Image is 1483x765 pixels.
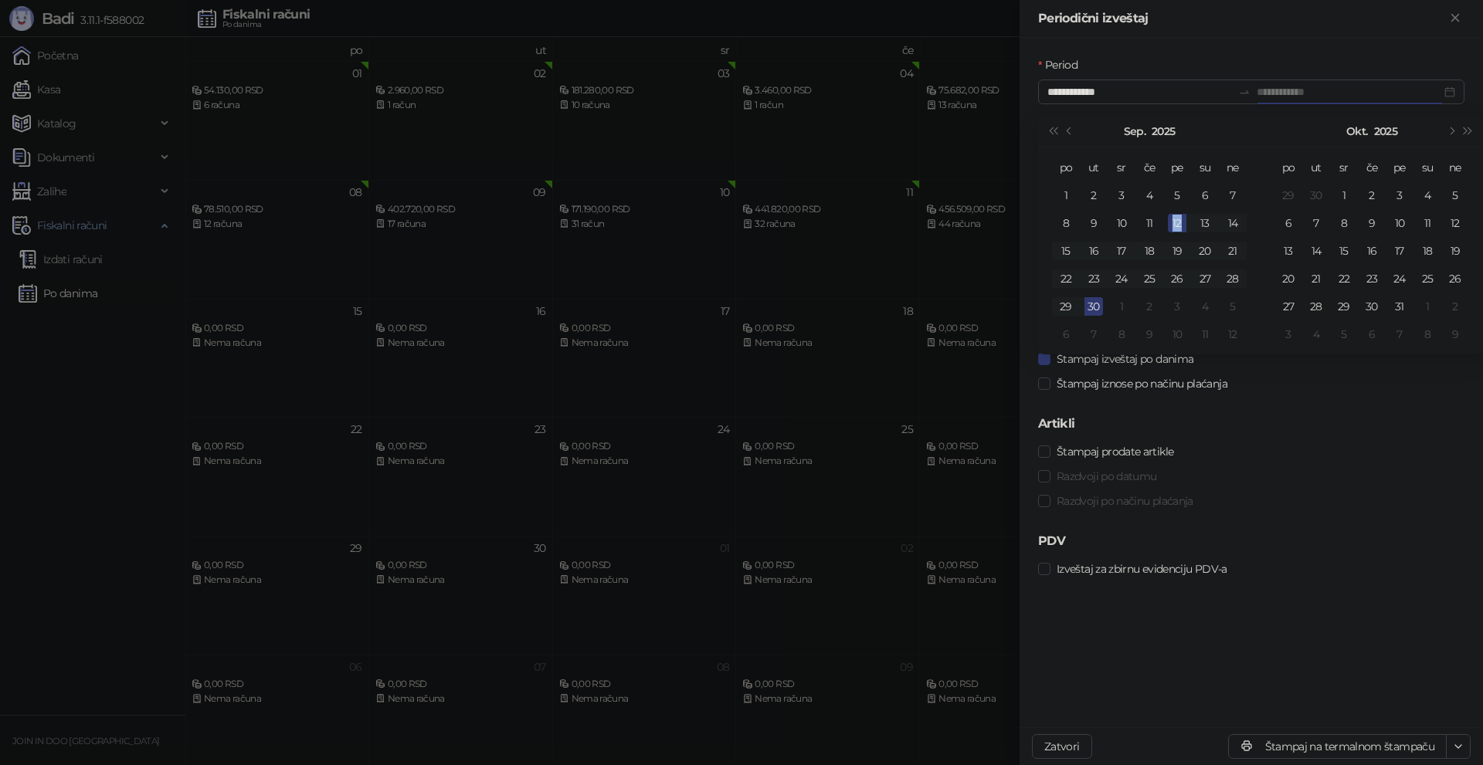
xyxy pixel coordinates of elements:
td: 2025-09-28 [1219,265,1247,293]
div: 13 [1279,242,1298,260]
div: 8 [1335,214,1353,232]
div: 1 [1418,297,1437,316]
div: 29 [1057,297,1075,316]
td: 2025-09-08 [1052,209,1080,237]
td: 2025-10-03 [1386,181,1413,209]
div: 16 [1084,242,1103,260]
div: 21 [1223,242,1242,260]
th: če [1358,154,1386,181]
td: 2025-10-12 [1219,320,1247,348]
td: 2025-10-05 [1441,181,1469,209]
td: 2025-09-03 [1108,181,1135,209]
div: 15 [1057,242,1075,260]
div: 5 [1446,186,1464,205]
th: su [1191,154,1219,181]
div: 5 [1168,186,1186,205]
td: 2025-10-09 [1135,320,1163,348]
td: 2025-09-26 [1163,265,1191,293]
div: 16 [1363,242,1381,260]
td: 2025-09-30 [1302,181,1330,209]
div: 10 [1390,214,1409,232]
td: 2025-10-07 [1302,209,1330,237]
td: 2025-09-09 [1080,209,1108,237]
th: sr [1108,154,1135,181]
div: 22 [1057,269,1075,288]
div: 15 [1335,242,1353,260]
td: 2025-10-11 [1191,320,1219,348]
td: 2025-10-06 [1052,320,1080,348]
td: 2025-09-06 [1191,181,1219,209]
td: 2025-10-03 [1163,293,1191,320]
div: 12 [1446,214,1464,232]
td: 2025-11-01 [1413,293,1441,320]
td: 2025-10-19 [1441,237,1469,265]
td: 2025-09-24 [1108,265,1135,293]
td: 2025-09-16 [1080,237,1108,265]
div: 3 [1112,186,1131,205]
div: 27 [1279,297,1298,316]
span: Štampaj izveštaj po danima [1050,350,1200,367]
td: 2025-09-29 [1052,293,1080,320]
td: 2025-09-25 [1135,265,1163,293]
td: 2025-10-06 [1274,209,1302,237]
td: 2025-09-01 [1052,181,1080,209]
div: 11 [1140,214,1159,232]
div: 6 [1057,325,1075,344]
td: 2025-09-11 [1135,209,1163,237]
div: 19 [1168,242,1186,260]
div: 8 [1418,325,1437,344]
td: 2025-11-08 [1413,320,1441,348]
td: 2025-11-02 [1441,293,1469,320]
div: 7 [1223,186,1242,205]
div: 17 [1112,242,1131,260]
td: 2025-10-31 [1386,293,1413,320]
td: 2025-10-01 [1108,293,1135,320]
td: 2025-10-10 [1386,209,1413,237]
button: Zatvori [1446,9,1464,28]
div: 24 [1112,269,1131,288]
div: 3 [1279,325,1298,344]
button: Izaberi mesec [1124,116,1145,147]
div: 7 [1084,325,1103,344]
button: Izaberi godinu [1374,116,1397,147]
span: Razdvoji po datumu [1050,468,1162,485]
th: su [1413,154,1441,181]
td: 2025-11-09 [1441,320,1469,348]
div: 2 [1363,186,1381,205]
div: 5 [1335,325,1353,344]
div: 26 [1168,269,1186,288]
div: 11 [1418,214,1437,232]
td: 2025-10-02 [1358,181,1386,209]
button: Zatvori [1032,734,1092,759]
button: Izaberi godinu [1152,116,1175,147]
td: 2025-10-10 [1163,320,1191,348]
div: 7 [1307,214,1325,232]
td: 2025-11-05 [1330,320,1358,348]
td: 2025-10-16 [1358,237,1386,265]
div: 25 [1140,269,1159,288]
td: 2025-10-27 [1274,293,1302,320]
td: 2025-09-17 [1108,237,1135,265]
td: 2025-09-12 [1163,209,1191,237]
div: 20 [1279,269,1298,288]
div: 12 [1168,214,1186,232]
div: 14 [1307,242,1325,260]
td: 2025-10-20 [1274,265,1302,293]
td: 2025-09-23 [1080,265,1108,293]
span: swap-right [1238,86,1251,98]
div: 23 [1084,269,1103,288]
span: Štampaj prodate artikle [1050,443,1179,460]
div: 2 [1084,186,1103,205]
div: 9 [1084,214,1103,232]
td: 2025-09-05 [1163,181,1191,209]
div: 18 [1418,242,1437,260]
div: 4 [1307,325,1325,344]
label: Period [1038,56,1087,73]
div: 20 [1196,242,1214,260]
td: 2025-10-24 [1386,265,1413,293]
td: 2025-09-22 [1052,265,1080,293]
div: 14 [1223,214,1242,232]
div: 5 [1223,297,1242,316]
div: Periodični izveštaj [1038,9,1446,28]
td: 2025-10-12 [1441,209,1469,237]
